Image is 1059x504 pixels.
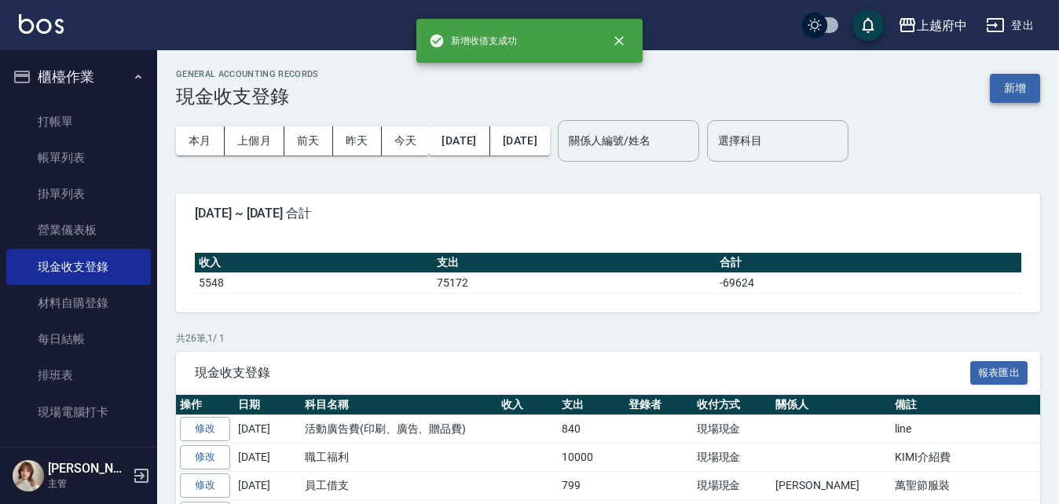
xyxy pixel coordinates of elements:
button: 今天 [382,126,430,155]
a: 每日結帳 [6,321,151,357]
th: 登錄者 [625,395,693,415]
p: 主管 [48,477,128,491]
div: 上越府中 [917,16,967,35]
th: 操作 [176,395,234,415]
td: 現場現金 [693,415,772,444]
button: 昨天 [333,126,382,155]
th: 日期 [234,395,301,415]
button: 上個月 [225,126,284,155]
span: 現金收支登錄 [195,365,970,381]
button: 櫃檯作業 [6,57,151,97]
a: 修改 [180,445,230,469]
img: Person [13,460,44,491]
td: 員工借支 [301,471,497,499]
p: 共 26 筆, 1 / 1 [176,331,1040,345]
button: save [852,9,884,41]
a: 材料自購登錄 [6,285,151,321]
a: 修改 [180,473,230,498]
td: 75172 [433,272,716,293]
td: 現場現金 [693,444,772,472]
td: 職工福利 [301,444,497,472]
button: 前天 [284,126,333,155]
button: 登出 [980,11,1040,40]
th: 支出 [558,395,625,415]
span: 新增收借支成功 [429,33,517,49]
a: 營業儀表板 [6,212,151,248]
td: [DATE] [234,471,301,499]
th: 收入 [195,253,433,273]
span: [DATE] ~ [DATE] 合計 [195,206,1021,221]
th: 收入 [497,395,558,415]
td: 5548 [195,272,433,293]
th: 支出 [433,253,716,273]
a: 修改 [180,417,230,441]
td: -69624 [716,272,1021,293]
button: [DATE] [429,126,489,155]
button: [DATE] [490,126,550,155]
a: 新增 [990,80,1040,95]
td: 840 [558,415,625,444]
a: 報表匯出 [970,364,1028,379]
td: [PERSON_NAME] [771,471,890,499]
h3: 現金收支登錄 [176,86,319,108]
a: 帳單列表 [6,140,151,176]
a: 打帳單 [6,104,151,140]
img: Logo [19,14,64,34]
th: 關係人 [771,395,890,415]
button: 預約管理 [6,436,151,477]
h2: GENERAL ACCOUNTING RECORDS [176,69,319,79]
a: 現金收支登錄 [6,249,151,285]
button: 本月 [176,126,225,155]
button: 報表匯出 [970,361,1028,385]
td: 10000 [558,444,625,472]
button: 上越府中 [892,9,973,42]
td: 活動廣告費(印刷、廣告、贈品費) [301,415,497,444]
a: 現場電腦打卡 [6,394,151,430]
th: 合計 [716,253,1021,273]
th: 科目名稱 [301,395,497,415]
td: 現場現金 [693,471,772,499]
a: 掛單列表 [6,176,151,212]
a: 排班表 [6,357,151,393]
th: 收付方式 [693,395,772,415]
td: [DATE] [234,444,301,472]
h5: [PERSON_NAME] [48,461,128,477]
button: 新增 [990,74,1040,103]
td: [DATE] [234,415,301,444]
button: close [602,24,636,58]
td: 799 [558,471,625,499]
